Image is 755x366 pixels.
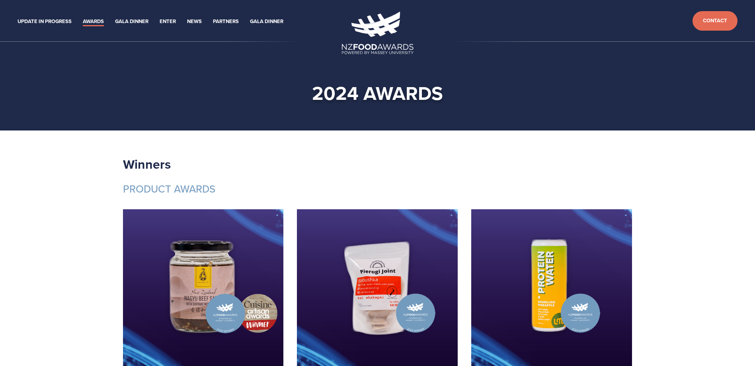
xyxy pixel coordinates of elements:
a: Awards [83,17,104,26]
a: Gala Dinner [115,17,148,26]
h3: PRODUCT AWARDS [123,183,632,196]
a: News [187,17,202,26]
a: Contact [693,11,737,31]
strong: Winners [123,155,171,173]
a: Enter [160,17,176,26]
a: Update in Progress [18,17,72,26]
a: Gala Dinner [250,17,283,26]
h1: 2024 Awards [136,81,620,105]
a: Partners [213,17,239,26]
